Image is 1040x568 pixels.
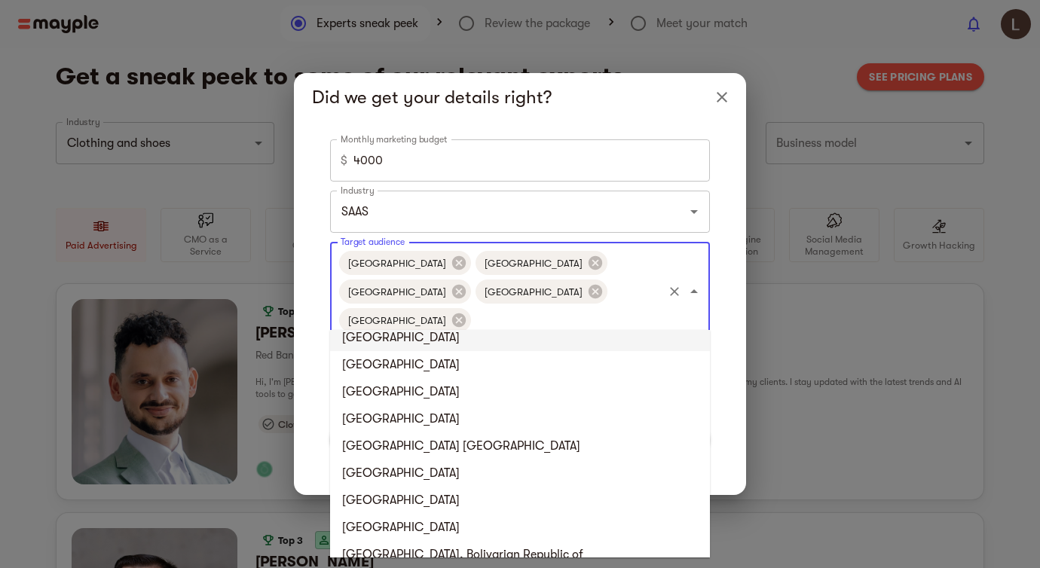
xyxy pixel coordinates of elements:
[476,285,592,299] span: [GEOGRAPHIC_DATA]
[339,313,455,328] span: [GEOGRAPHIC_DATA]
[339,251,471,275] div: [GEOGRAPHIC_DATA]
[684,201,705,222] button: Open
[339,308,471,332] div: [GEOGRAPHIC_DATA]
[337,197,661,226] input: Try Entertainment, Clothing, etc.
[664,281,685,302] button: Clear
[476,256,592,270] span: [GEOGRAPHIC_DATA]
[330,541,710,568] li: [GEOGRAPHIC_DATA], Bolivarian Republic of
[704,79,740,115] button: Close
[339,256,455,270] span: [GEOGRAPHIC_DATA]
[330,460,710,487] li: [GEOGRAPHIC_DATA]
[341,151,347,169] p: $
[339,285,455,299] span: [GEOGRAPHIC_DATA]
[339,279,471,304] div: [GEOGRAPHIC_DATA]
[330,378,710,405] li: [GEOGRAPHIC_DATA]
[684,281,705,302] button: Close
[330,351,710,378] li: [GEOGRAPHIC_DATA]
[330,405,710,432] li: [GEOGRAPHIC_DATA]
[330,432,710,460] li: [GEOGRAPHIC_DATA] [GEOGRAPHIC_DATA]
[330,514,710,541] li: [GEOGRAPHIC_DATA]
[476,279,607,304] div: [GEOGRAPHIC_DATA]
[330,487,710,514] li: [GEOGRAPHIC_DATA]
[476,251,607,275] div: [GEOGRAPHIC_DATA]
[312,85,704,109] h5: Did we get your details right?
[330,324,710,351] li: [GEOGRAPHIC_DATA]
